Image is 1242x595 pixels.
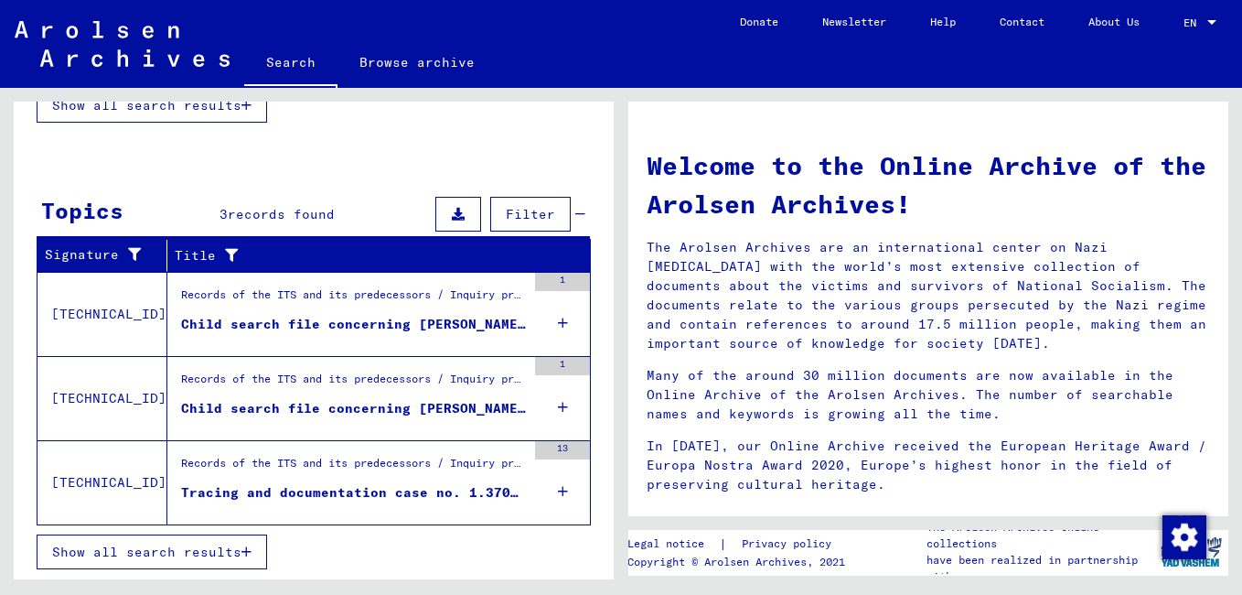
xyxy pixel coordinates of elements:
[535,441,590,460] div: 13
[181,455,526,481] div: Records of the ITS and its predecessors / Inquiry processing / ITS case files as of 1947 / Reposi...
[627,535,719,554] a: Legal notice
[727,535,853,554] a: Privacy policy
[506,206,555,222] span: Filter
[926,552,1153,585] p: have been realized in partnership with
[490,197,571,232] button: Filter
[37,356,167,440] td: [TECHNICAL_ID]
[647,146,1210,223] h1: Welcome to the Online Archive of the Arolsen Archives!
[181,371,526,396] div: Records of the ITS and its predecessors / Inquiry processing / Case files of Child Tracing Branch...
[45,245,144,265] div: Signature
[1183,16,1204,29] span: EN
[181,483,526,503] div: Tracing and documentation case no. 1.370.084 for [PERSON_NAME] born [DEMOGRAPHIC_DATA] or1925
[535,273,590,291] div: 1
[175,246,545,265] div: Title
[175,241,568,270] div: Title
[37,88,267,123] button: Show all search results
[181,399,526,418] div: Child search file concerning [PERSON_NAME] [DATE]
[337,40,497,84] a: Browse archive
[1157,529,1226,575] img: yv_logo.png
[647,238,1210,353] p: The Arolsen Archives are an international center on Nazi [MEDICAL_DATA] with the world’s most ext...
[45,241,166,270] div: Signature
[181,287,526,312] div: Records of the ITS and its predecessors / Inquiry processing / Case files of Child Tracing Branch...
[15,21,230,67] img: Arolsen_neg.svg
[37,272,167,356] td: [TECHNICAL_ID]
[181,315,526,334] div: Child search file concerning [PERSON_NAME] [DATE]
[228,206,335,222] span: records found
[1162,514,1205,558] div: Change consent
[1162,515,1206,559] img: Change consent
[244,40,337,88] a: Search
[41,194,123,227] div: Topics
[52,544,241,560] span: Show all search results
[52,97,241,114] span: Show all search results
[535,357,590,375] div: 1
[37,440,167,525] td: [TECHNICAL_ID]
[647,437,1210,494] p: In [DATE], our Online Archive received the European Heritage Award / Europa Nostra Award 2020, Eu...
[37,535,267,569] button: Show all search results
[627,535,853,554] div: |
[647,366,1210,424] p: Many of the around 30 million documents are now available in the Online Archive of the Arolsen Ar...
[219,206,228,222] span: 3
[627,554,853,570] p: Copyright © Arolsen Archives, 2021
[926,519,1153,552] p: The Arolsen Archives online collections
